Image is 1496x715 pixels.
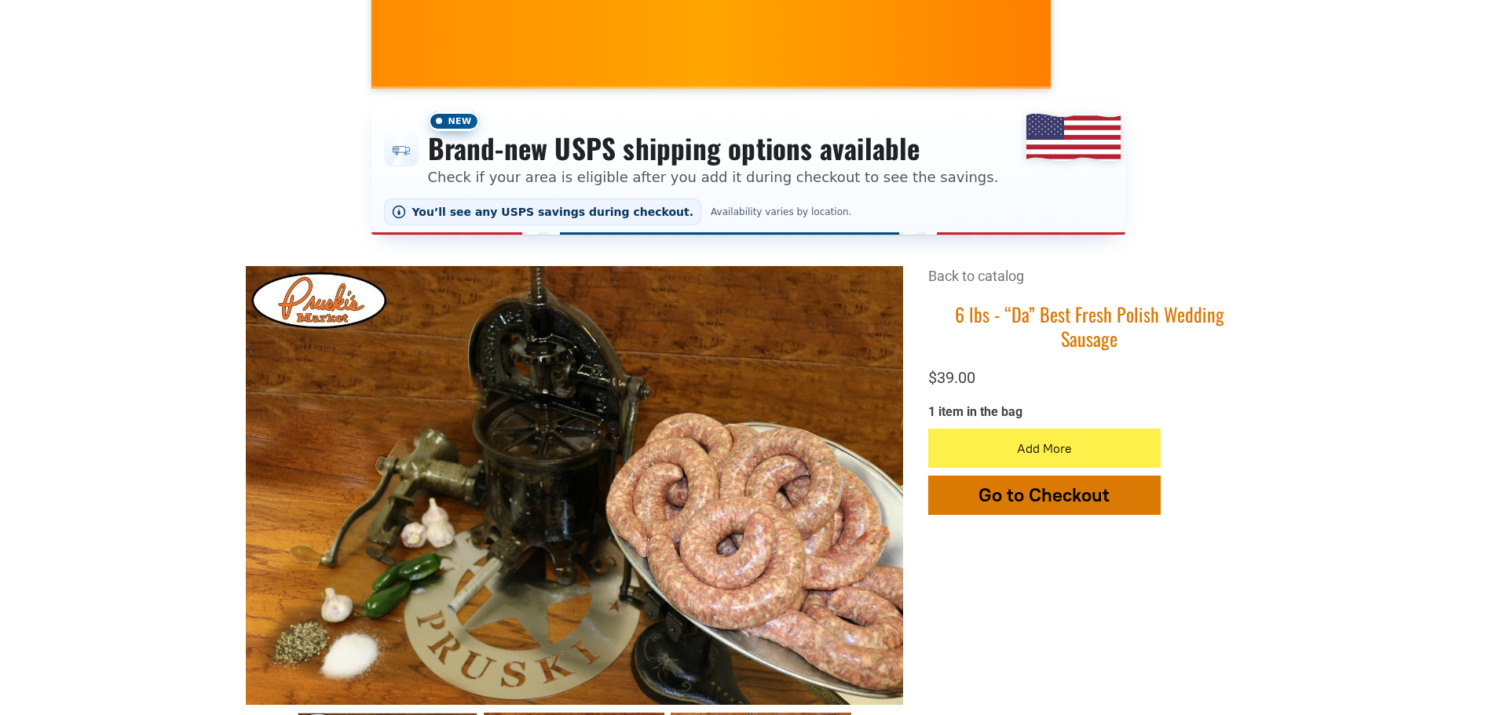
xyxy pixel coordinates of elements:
[978,483,1110,506] span: Go to Checkout
[928,429,1161,468] button: Add More
[412,206,694,218] span: You’ll see any USPS savings during checkout.
[928,268,1024,284] a: Back to catalog
[928,476,1161,515] button: Go to Checkout
[928,266,1251,301] div: Breadcrumbs
[428,111,480,131] span: New
[928,404,1022,419] span: 1 item in the bag
[428,166,999,188] p: Check if your area is eligible after you add it during checkout to see the savings.
[371,101,1125,235] div: Shipping options announcement
[708,206,854,217] span: Availability varies by location.
[428,131,999,166] h3: Brand-new USPS shipping options available
[1017,441,1072,456] span: Add More
[928,302,1251,351] h1: 6 lbs - “Da” Best Fresh Polish Wedding Sausage
[928,368,975,387] span: $39.00
[246,266,903,704] img: 6 lbs - “Da” Best Fresh Polish Wedding Sausage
